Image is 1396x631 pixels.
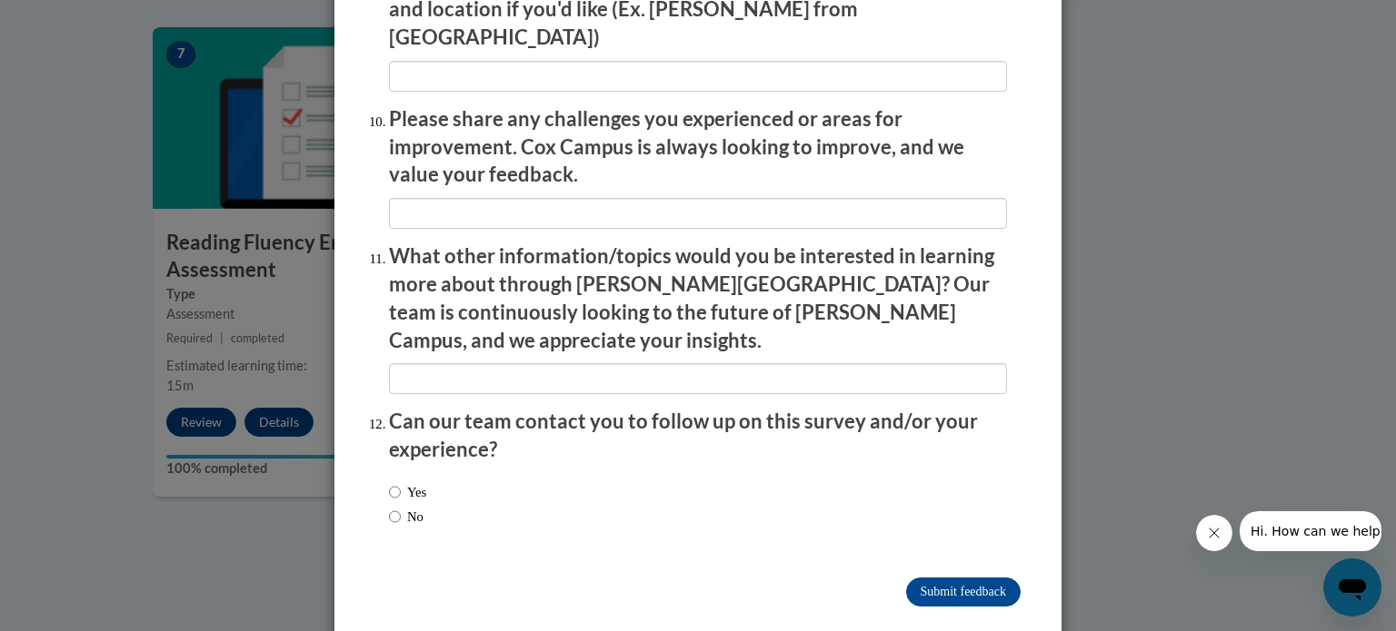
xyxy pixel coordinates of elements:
[11,13,147,27] span: Hi. How can we help?
[389,507,424,527] label: No
[389,105,1007,189] p: Please share any challenges you experienced or areas for improvement. Cox Campus is always lookin...
[1196,515,1232,551] iframe: Close message
[389,507,401,527] input: No
[389,408,1007,464] p: Can our team contact you to follow up on this survey and/or your experience?
[389,242,1007,354] p: What other information/topics would you be interested in learning more about through [PERSON_NAME...
[389,482,426,502] label: Yes
[906,577,1021,606] input: Submit feedback
[1240,511,1381,551] iframe: Message from company
[389,482,401,502] input: Yes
